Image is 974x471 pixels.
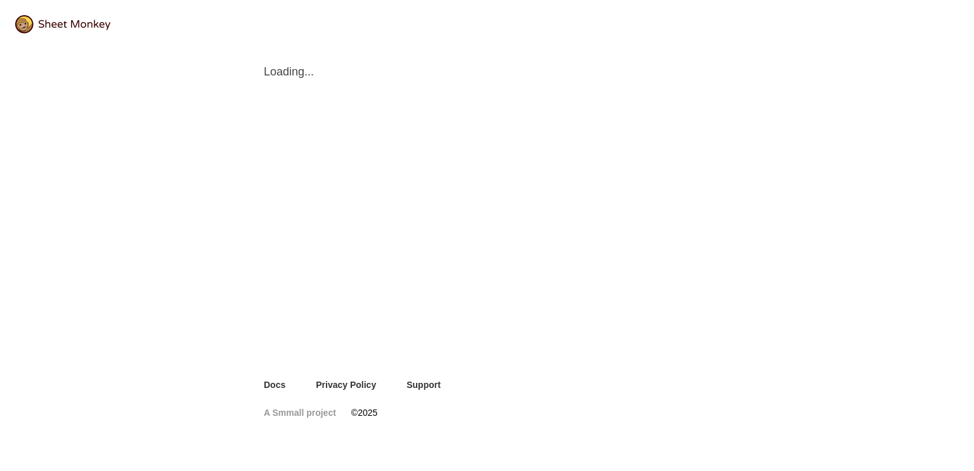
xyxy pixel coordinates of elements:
[15,15,110,34] img: logo@2x.png
[316,378,376,391] a: Privacy Policy
[406,378,441,391] a: Support
[264,64,710,79] span: Loading...
[264,406,336,419] a: A Smmall project
[351,406,377,419] span: © 2025
[264,378,285,391] a: Docs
